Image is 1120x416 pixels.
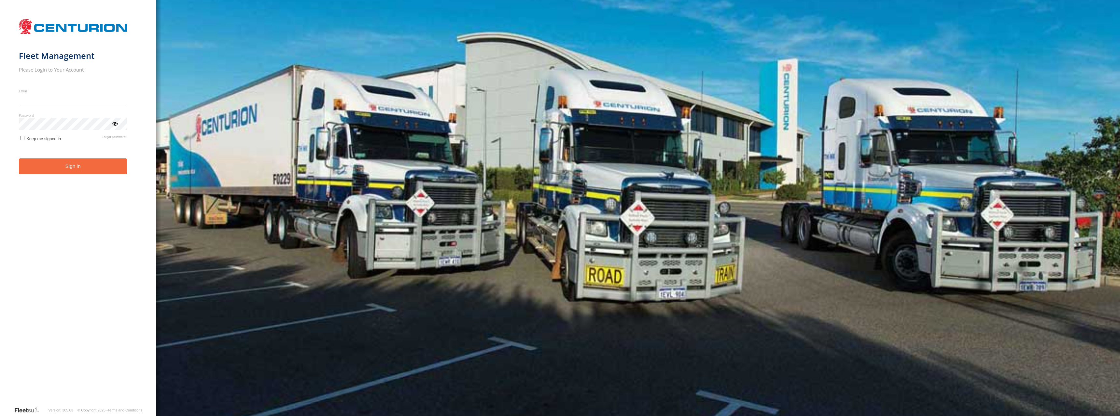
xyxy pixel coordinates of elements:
[19,158,127,174] button: Sign in
[77,408,142,412] div: © Copyright 2025 -
[14,407,44,413] a: Visit our Website
[19,50,127,61] h1: Fleet Management
[19,18,127,35] img: Centurion Transport
[19,113,127,118] label: Password
[20,136,24,140] input: Keep me signed in
[108,408,142,412] a: Terms and Conditions
[19,66,127,73] h2: Please Login to Your Account
[102,135,127,141] a: Forgot password?
[49,408,73,412] div: Version: 305.03
[19,16,138,406] form: main
[19,88,127,93] label: Email
[26,136,61,141] span: Keep me signed in
[111,120,118,127] div: ViewPassword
